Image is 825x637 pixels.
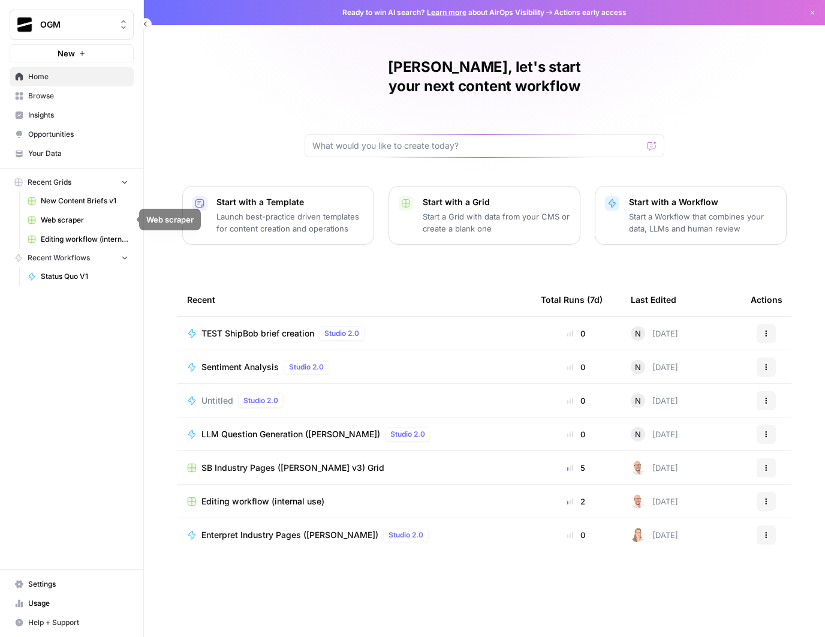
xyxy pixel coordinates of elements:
[10,144,134,163] a: Your Data
[541,361,612,373] div: 0
[631,528,678,542] div: [DATE]
[10,575,134,594] a: Settings
[22,267,134,286] a: Status Quo V1
[541,327,612,339] div: 0
[541,529,612,541] div: 0
[629,211,776,235] p: Start a Workflow that combines your data, LLMs and human review
[216,211,364,235] p: Launch best-practice driven templates for content creation and operations
[631,461,678,475] div: [DATE]
[187,528,522,542] a: Enterpret Industry Pages ([PERSON_NAME])Studio 2.0
[631,427,678,441] div: [DATE]
[28,598,128,609] span: Usage
[187,495,522,507] a: Editing workflow (internal use)
[243,395,278,406] span: Studio 2.0
[305,58,664,96] h1: [PERSON_NAME], let's start your next content workflow
[187,427,522,441] a: LLM Question Generation ([PERSON_NAME])Studio 2.0
[10,10,134,40] button: Workspace: OGM
[28,148,128,159] span: Your Data
[28,71,128,82] span: Home
[423,211,570,235] p: Start a Grid with data from your CMS or create a blank one
[10,86,134,106] a: Browse
[14,14,35,35] img: OGM Logo
[201,361,279,373] span: Sentiment Analysis
[541,462,612,474] div: 5
[389,186,580,245] button: Start with a GridStart a Grid with data from your CMS or create a blank one
[10,106,134,125] a: Insights
[10,173,134,191] button: Recent Grids
[390,429,425,440] span: Studio 2.0
[631,283,676,316] div: Last Edited
[289,362,324,372] span: Studio 2.0
[22,191,134,211] a: New Content Briefs v1
[541,428,612,440] div: 0
[182,186,374,245] button: Start with a TemplateLaunch best-practice driven templates for content creation and operations
[423,196,570,208] p: Start with a Grid
[389,530,423,540] span: Studio 2.0
[187,462,522,474] a: SB Industry Pages ([PERSON_NAME] v3) Grid
[201,462,384,474] span: SB Industry Pages ([PERSON_NAME] v3) Grid
[22,230,134,249] a: Editing workflow (internal use)
[28,129,128,140] span: Opportunities
[41,271,128,282] span: Status Quo V1
[631,326,678,341] div: [DATE]
[201,395,233,407] span: Untitled
[541,395,612,407] div: 0
[10,249,134,267] button: Recent Workflows
[40,19,113,31] span: OGM
[201,327,314,339] span: TEST ShipBob brief creation
[541,495,612,507] div: 2
[635,395,641,407] span: N
[201,428,380,440] span: LLM Question Generation ([PERSON_NAME])
[631,393,678,408] div: [DATE]
[22,211,134,230] a: Web scraper
[28,91,128,101] span: Browse
[10,125,134,144] a: Opportunities
[554,7,627,18] span: Actions early access
[10,613,134,632] button: Help + Support
[58,47,75,59] span: New
[10,594,134,613] a: Usage
[41,196,128,206] span: New Content Briefs v1
[28,617,128,628] span: Help + Support
[342,7,544,18] span: Ready to win AI search? about AirOps Visibility
[28,579,128,590] span: Settings
[427,8,466,17] a: Learn more
[631,360,678,374] div: [DATE]
[595,186,787,245] button: Start with a WorkflowStart a Workflow that combines your data, LLMs and human review
[41,215,128,226] span: Web scraper
[635,327,641,339] span: N
[629,196,776,208] p: Start with a Workflow
[312,140,642,152] input: What would you like to create today?
[187,393,522,408] a: UntitledStudio 2.0
[751,283,782,316] div: Actions
[201,495,324,507] span: Editing workflow (internal use)
[201,529,378,541] span: Enterpret Industry Pages ([PERSON_NAME])
[324,328,359,339] span: Studio 2.0
[631,494,678,509] div: [DATE]
[216,196,364,208] p: Start with a Template
[10,44,134,62] button: New
[187,326,522,341] a: TEST ShipBob brief creationStudio 2.0
[28,253,90,263] span: Recent Workflows
[635,361,641,373] span: N
[187,360,522,374] a: Sentiment AnalysisStudio 2.0
[187,283,522,316] div: Recent
[631,494,645,509] img: 188iwuyvzfh3ydj1fgy9ywkpn8q3
[28,177,71,188] span: Recent Grids
[28,110,128,121] span: Insights
[635,428,641,440] span: N
[10,67,134,86] a: Home
[631,461,645,475] img: 188iwuyvzfh3ydj1fgy9ywkpn8q3
[41,234,128,245] span: Editing workflow (internal use)
[541,283,603,316] div: Total Runs (7d)
[631,528,645,542] img: wewu8ukn9mv8ud6xwhkaea9uhsr0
